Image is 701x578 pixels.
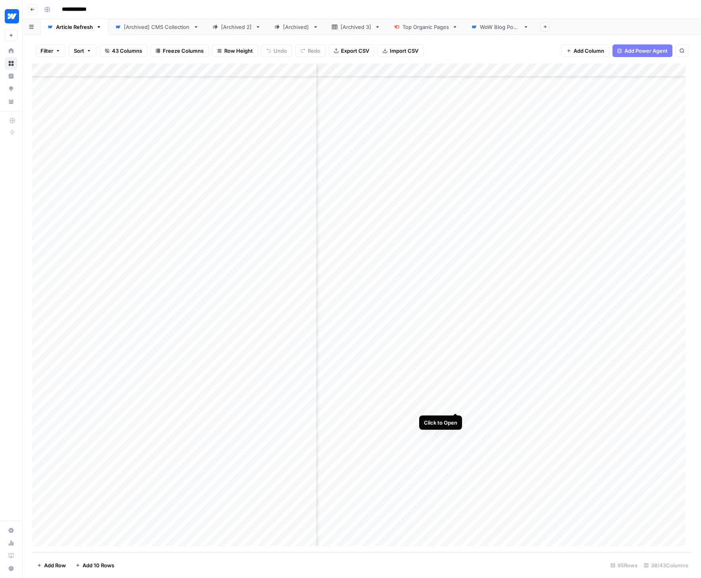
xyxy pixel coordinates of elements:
span: Add Column [574,47,604,55]
a: Browse [5,57,17,70]
span: Add Row [44,561,66,569]
button: Row Height [212,44,258,57]
button: Help + Support [5,562,17,575]
span: Redo [308,47,320,55]
span: Add Power Agent [624,47,668,55]
button: Add Column [561,44,609,57]
a: Your Data [5,95,17,108]
button: Redo [295,44,325,57]
div: [Archived] CMS Collection [124,23,190,31]
span: 43 Columns [112,47,142,55]
img: Webflow Logo [5,9,19,23]
a: Usage [5,537,17,549]
div: 85 Rows [607,559,641,572]
div: [Archived] [283,23,310,31]
a: WoW Blog Posts [464,19,535,35]
div: [Archived 3] [341,23,372,31]
div: Top Organic Pages [402,23,449,31]
button: Filter [35,44,65,57]
a: [Archived] [268,19,325,35]
a: Settings [5,524,17,537]
a: Learning Hub [5,549,17,562]
button: Add 10 Rows [71,559,119,572]
a: Opportunities [5,82,17,95]
span: Undo [273,47,287,55]
a: [Archived 3] [325,19,387,35]
a: Home [5,44,17,57]
button: Workspace: Webflow [5,6,17,26]
span: Filter [40,47,53,55]
div: Click to Open [424,419,457,427]
a: Top Organic Pages [387,19,464,35]
div: Article Refresh [56,23,93,31]
span: Freeze Columns [163,47,204,55]
button: Add Row [32,559,71,572]
a: Article Refresh [40,19,108,35]
span: Row Height [224,47,253,55]
button: Freeze Columns [150,44,209,57]
a: [Archived 2] [206,19,268,35]
a: [Archived] CMS Collection [108,19,206,35]
div: [Archived 2] [221,23,252,31]
button: 43 Columns [100,44,147,57]
button: Export CSV [329,44,374,57]
a: Insights [5,70,17,82]
button: Sort [69,44,96,57]
button: Undo [261,44,292,57]
div: 38/43 Columns [641,559,691,572]
button: Import CSV [377,44,424,57]
span: Import CSV [390,47,418,55]
div: WoW Blog Posts [480,23,520,31]
button: Add Power Agent [612,44,672,57]
span: Add 10 Rows [83,561,114,569]
span: Export CSV [341,47,369,55]
span: Sort [74,47,84,55]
